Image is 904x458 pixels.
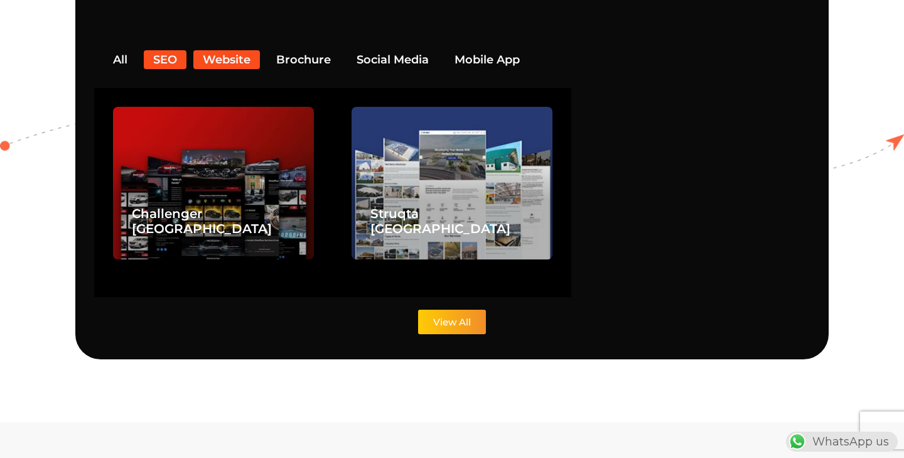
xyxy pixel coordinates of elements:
div: WhatsApp us [786,432,898,452]
a: View All [418,310,486,334]
a: Challenger [GEOGRAPHIC_DATA] [132,206,272,236]
button: Brochure [267,50,340,69]
a: WhatsAppWhatsApp us [786,435,898,449]
img: WhatsApp [787,432,807,452]
button: Mobile App [445,50,529,69]
button: Social Media [347,50,438,69]
span: View All [433,317,471,327]
a: Struqta [GEOGRAPHIC_DATA] [370,206,510,236]
button: All [104,50,137,69]
button: SEO [144,50,186,69]
button: Website [193,50,260,69]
